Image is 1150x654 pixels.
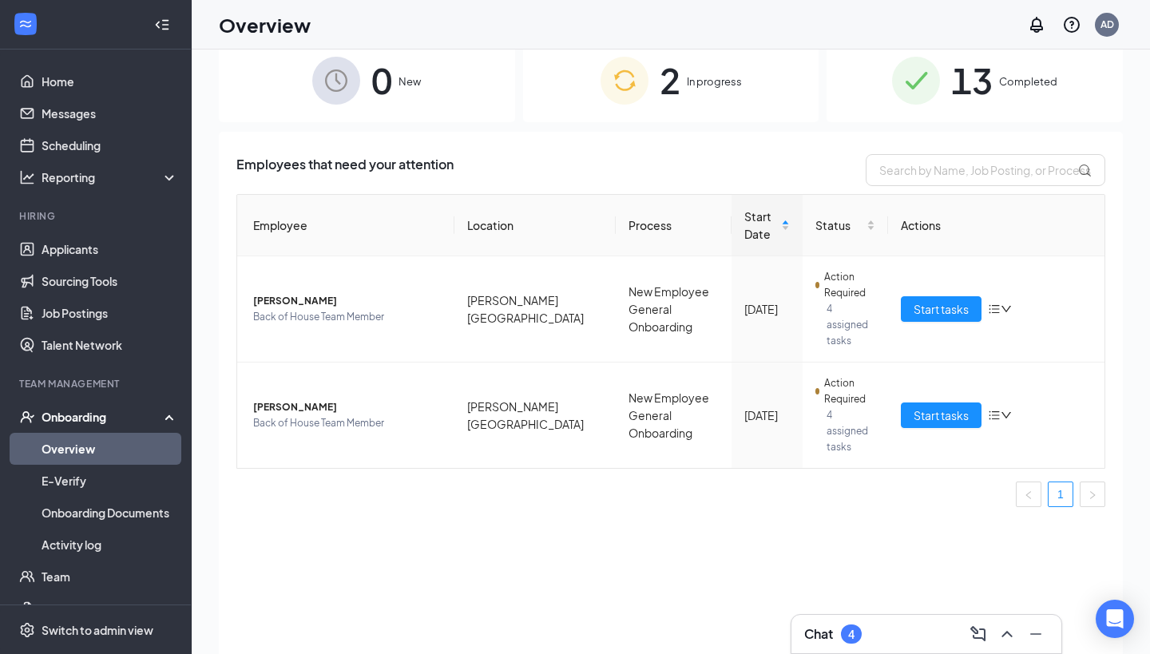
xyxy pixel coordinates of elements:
[1096,600,1134,638] div: Open Intercom Messenger
[1080,482,1105,507] button: right
[253,293,442,309] span: [PERSON_NAME]
[969,624,988,644] svg: ComposeMessage
[19,209,175,223] div: Hiring
[42,169,179,185] div: Reporting
[616,195,732,256] th: Process
[1088,490,1097,500] span: right
[42,297,178,329] a: Job Postings
[42,529,178,561] a: Activity log
[42,593,178,624] a: Documents
[824,269,874,301] span: Action Required
[1062,15,1081,34] svg: QuestionInfo
[253,415,442,431] span: Back of House Team Member
[1001,410,1012,421] span: down
[827,301,875,349] span: 4 assigned tasks
[42,233,178,265] a: Applicants
[454,195,616,256] th: Location
[1027,15,1046,34] svg: Notifications
[454,363,616,468] td: [PERSON_NAME][GEOGRAPHIC_DATA]
[803,195,888,256] th: Status
[966,621,991,647] button: ComposeMessage
[744,300,789,318] div: [DATE]
[1049,482,1073,506] a: 1
[42,497,178,529] a: Onboarding Documents
[848,628,855,641] div: 4
[815,216,863,234] span: Status
[914,300,969,318] span: Start tasks
[253,399,442,415] span: [PERSON_NAME]
[616,363,732,468] td: New Employee General Onboarding
[1048,482,1073,507] li: 1
[1080,482,1105,507] li: Next Page
[42,329,178,361] a: Talent Network
[827,407,875,455] span: 4 assigned tasks
[42,409,165,425] div: Onboarding
[42,65,178,97] a: Home
[154,17,170,33] svg: Collapse
[988,303,1001,315] span: bars
[1023,621,1049,647] button: Minimize
[1026,624,1045,644] svg: Minimize
[19,409,35,425] svg: UserCheck
[994,621,1020,647] button: ChevronUp
[804,625,833,643] h3: Chat
[454,256,616,363] td: [PERSON_NAME][GEOGRAPHIC_DATA]
[901,402,981,428] button: Start tasks
[371,53,392,108] span: 0
[997,624,1017,644] svg: ChevronUp
[42,97,178,129] a: Messages
[687,73,742,89] span: In progress
[219,11,311,38] h1: Overview
[42,622,153,638] div: Switch to admin view
[42,465,178,497] a: E-Verify
[999,73,1057,89] span: Completed
[1001,303,1012,315] span: down
[42,433,178,465] a: Overview
[236,154,454,186] span: Employees that need your attention
[988,409,1001,422] span: bars
[42,561,178,593] a: Team
[616,256,732,363] td: New Employee General Onboarding
[1016,482,1041,507] button: left
[1016,482,1041,507] li: Previous Page
[253,309,442,325] span: Back of House Team Member
[19,622,35,638] svg: Settings
[866,154,1105,186] input: Search by Name, Job Posting, or Process
[660,53,680,108] span: 2
[1024,490,1033,500] span: left
[914,406,969,424] span: Start tasks
[42,129,178,161] a: Scheduling
[744,208,777,243] span: Start Date
[19,377,175,390] div: Team Management
[951,53,993,108] span: 13
[19,169,35,185] svg: Analysis
[824,375,874,407] span: Action Required
[888,195,1105,256] th: Actions
[901,296,981,322] button: Start tasks
[18,16,34,32] svg: WorkstreamLogo
[399,73,421,89] span: New
[1100,18,1114,31] div: AD
[42,265,178,297] a: Sourcing Tools
[744,406,789,424] div: [DATE]
[237,195,454,256] th: Employee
